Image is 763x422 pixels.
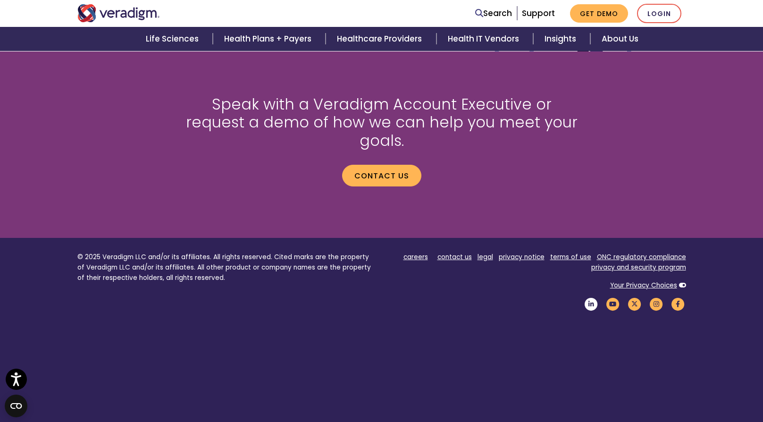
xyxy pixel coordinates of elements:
a: privacy and security program [591,263,686,272]
a: Health IT Vendors [436,27,533,51]
a: Insights [533,27,590,51]
a: legal [478,253,493,262]
a: Veradigm Facebook Link [670,300,686,309]
a: privacy notice [499,253,545,262]
a: Veradigm Instagram Link [648,300,664,309]
a: Search [475,7,512,20]
a: contact us [437,253,472,262]
a: careers [403,253,428,262]
a: About Us [590,27,650,51]
a: Veradigm Twitter Link [627,300,643,309]
a: Veradigm YouTube Link [605,300,621,309]
a: ONC regulatory compliance [597,253,686,262]
button: Open CMP widget [5,395,27,417]
a: Life Sciences [134,27,213,51]
a: Support [522,8,555,19]
a: Your Privacy Choices [610,281,677,290]
img: Veradigm logo [77,4,160,22]
a: Login [637,4,681,23]
h2: Speak with a Veradigm Account Executive or request a demo of how we can help you meet your goals. [181,95,582,150]
a: Health Plans + Payers [213,27,326,51]
a: Contact us [342,165,421,186]
a: terms of use [550,253,591,262]
a: Veradigm LinkedIn Link [583,300,599,309]
a: Get Demo [570,4,628,23]
a: Healthcare Providers [326,27,436,51]
p: © 2025 Veradigm LLC and/or its affiliates. All rights reserved. Cited marks are the property of V... [77,252,375,283]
